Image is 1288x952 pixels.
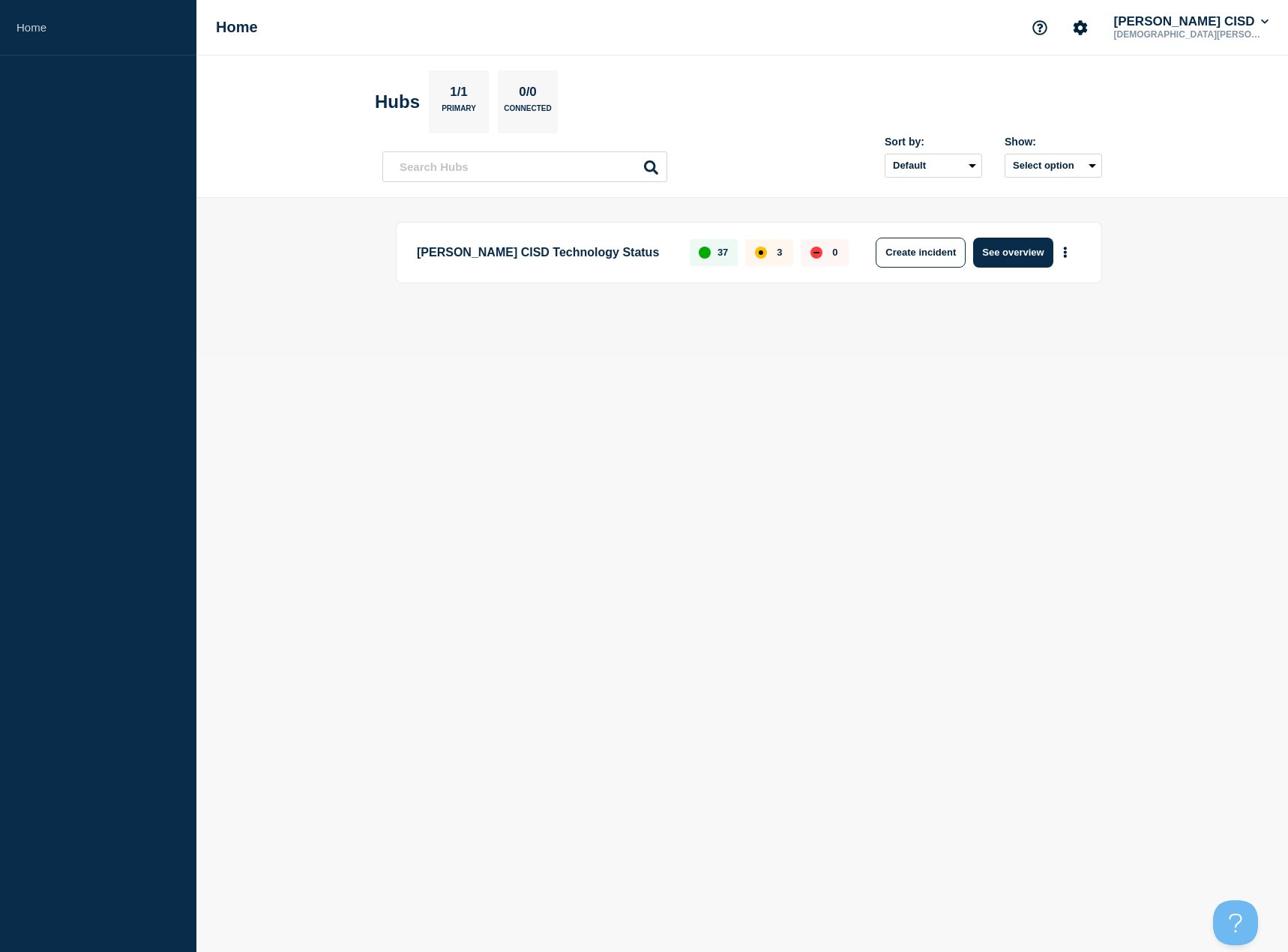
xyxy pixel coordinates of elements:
h1: Home [216,19,258,36]
div: affected [755,247,767,259]
button: Select option [1005,154,1102,178]
div: Show: [1005,136,1102,148]
p: Connected [504,104,551,120]
button: See overview [973,238,1053,268]
select: Sort by [885,154,982,178]
h2: Hubs [375,91,420,112]
button: [PERSON_NAME] CISD [1111,14,1272,29]
p: 1/1 [445,85,474,104]
div: Sort by: [885,136,982,148]
p: [DEMOGRAPHIC_DATA][PERSON_NAME] [1111,29,1267,40]
button: Create incident [876,238,966,268]
button: Account settings [1065,12,1096,43]
p: 0/0 [514,85,543,104]
button: More actions [1056,238,1075,266]
div: up [699,247,711,259]
div: down [810,247,822,259]
p: [PERSON_NAME] CISD Technology Status [417,238,672,268]
button: Support [1024,12,1056,43]
iframe: Help Scout Beacon - Open [1213,900,1258,945]
p: 37 [717,247,728,258]
p: Primary [442,104,476,120]
input: Search Hubs [382,151,667,182]
p: 0 [832,247,837,258]
p: 3 [777,247,782,258]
